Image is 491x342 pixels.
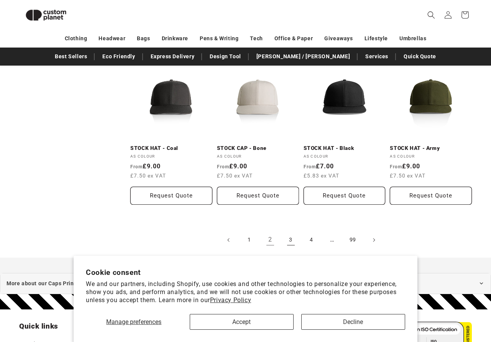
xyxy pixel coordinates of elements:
[86,280,405,304] p: We and our partners, including Shopify, use cookies and other technologies to personalize your ex...
[365,232,382,248] a: Next page
[241,232,258,248] a: Page 1
[423,7,440,23] summary: Search
[400,50,440,63] a: Quick Quote
[99,50,139,63] a: Eco Friendly
[282,232,299,248] a: Page 3
[390,187,472,205] button: Request Quote
[147,50,199,63] a: Express Delivery
[206,50,245,63] a: Design Tool
[217,145,299,152] a: STOCK CAP - Bone
[324,32,353,45] a: Giveaways
[19,3,73,27] img: Custom Planet
[19,322,129,331] h2: Quick links
[345,232,361,248] a: Page 99
[130,145,212,152] a: STOCK HAT - Coal
[99,32,125,45] a: Headwear
[390,145,472,152] a: STOCK HAT - Army
[262,232,279,248] a: Page 2
[220,232,237,248] a: Previous page
[250,32,263,45] a: Tech
[304,145,386,152] a: STOCK HAT - Black
[304,187,386,205] button: Request Quote
[253,50,354,63] a: [PERSON_NAME] / [PERSON_NAME]
[303,232,320,248] a: Page 4
[190,314,294,330] button: Accept
[162,32,188,45] a: Drinkware
[324,232,341,248] span: …
[200,32,238,45] a: Pens & Writing
[361,50,392,63] a: Services
[217,187,299,205] button: Request Quote
[365,32,388,45] a: Lifestyle
[301,314,405,330] button: Decline
[360,259,491,342] iframe: Chat Widget
[130,232,472,248] nav: Pagination
[130,187,212,205] button: Request Quote
[51,50,91,63] a: Best Sellers
[7,279,212,288] span: More about our Caps Printed or Embroidered for Merch or Uniforms collection
[65,32,87,45] a: Clothing
[86,314,182,330] button: Manage preferences
[399,32,426,45] a: Umbrellas
[274,32,313,45] a: Office & Paper
[86,268,405,277] h2: Cookie consent
[106,318,161,326] span: Manage preferences
[137,32,150,45] a: Bags
[210,296,251,304] a: Privacy Policy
